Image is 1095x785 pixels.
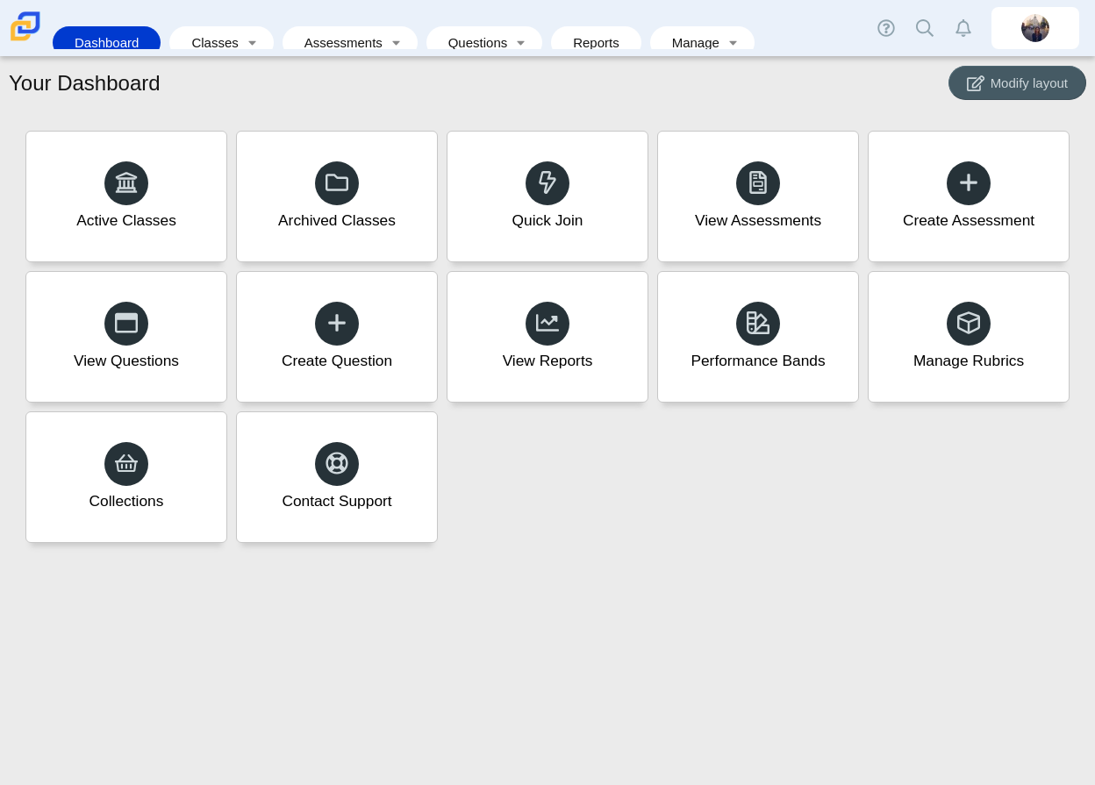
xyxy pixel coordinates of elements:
[25,411,227,543] a: Collections
[435,26,509,59] a: Questions
[903,210,1034,232] div: Create Assessment
[944,9,983,47] a: Alerts
[76,210,176,232] div: Active Classes
[913,350,1024,372] div: Manage Rubrics
[178,26,240,59] a: Classes
[384,26,409,59] a: Toggle expanded
[721,26,746,59] a: Toggle expanded
[657,271,859,403] a: Performance Bands
[657,131,859,262] a: View Assessments
[25,271,227,403] a: View Questions
[691,350,825,372] div: Performance Bands
[236,271,438,403] a: Create Question
[503,350,593,372] div: View Reports
[868,131,1070,262] a: Create Assessment
[948,66,1086,100] button: Modify layout
[282,350,392,372] div: Create Question
[695,210,821,232] div: View Assessments
[560,26,633,59] a: Reports
[868,271,1070,403] a: Manage Rubrics
[278,210,396,232] div: Archived Classes
[512,210,583,232] div: Quick Join
[236,131,438,262] a: Archived Classes
[9,68,161,98] h1: Your Dashboard
[7,32,44,47] a: Carmen School of Science & Technology
[240,26,265,59] a: Toggle expanded
[282,490,391,512] div: Contact Support
[509,26,533,59] a: Toggle expanded
[7,8,44,45] img: Carmen School of Science & Technology
[291,26,384,59] a: Assessments
[89,490,164,512] div: Collections
[659,26,721,59] a: Manage
[991,7,1079,49] a: britta.barnhart.NdZ84j
[25,131,227,262] a: Active Classes
[61,26,152,59] a: Dashboard
[447,271,648,403] a: View Reports
[74,350,179,372] div: View Questions
[991,75,1068,90] span: Modify layout
[447,131,648,262] a: Quick Join
[1021,14,1049,42] img: britta.barnhart.NdZ84j
[236,411,438,543] a: Contact Support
